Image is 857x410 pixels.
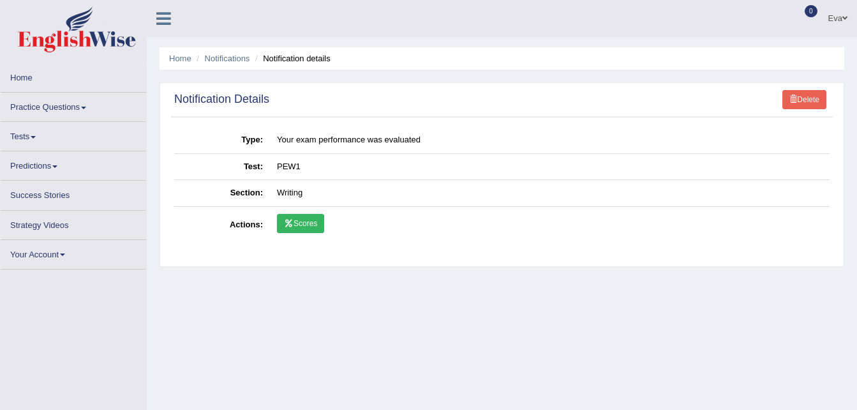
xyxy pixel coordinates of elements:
a: Tests [1,122,146,147]
li: Notification details [252,52,331,65]
a: Delete [782,90,826,109]
th: Section [174,180,270,207]
a: Strategy Videos [1,211,146,236]
td: Your exam performance was evaluated [270,127,830,153]
a: Notifications [205,54,250,63]
span: 0 [805,5,817,17]
a: Success Stories [1,181,146,206]
th: Actions [174,206,270,243]
a: Scores [277,214,324,233]
a: Predictions [1,151,146,176]
a: Practice Questions [1,93,146,118]
td: PEW1 [270,153,830,180]
a: Home [169,54,191,63]
th: Type [174,127,270,153]
a: Your Account [1,240,146,265]
td: Writing [270,180,830,207]
th: Test [174,153,270,180]
h2: Notification Details [174,93,269,106]
a: Home [1,63,146,88]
